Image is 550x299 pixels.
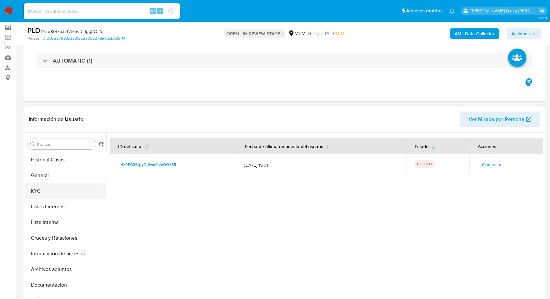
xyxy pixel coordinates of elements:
[450,28,499,39] button: AML Data Collector
[24,7,180,15] input: Buscar usuario o caso...
[25,183,101,199] button: KYC
[537,15,547,21] span: 3.151.0
[511,28,530,39] span: Acciones
[99,142,104,149] button: Volver al orden por defecto
[460,112,540,127] button: Ver Mirada por Persona
[471,8,536,14] p: javier.gutierrez@mercadolibre.com.mx
[25,262,106,277] button: Archivos adjuntos
[40,28,106,35] span: # 4zu800Tc54Wk5vDHgg3Qi2dF
[538,7,545,14] a: Salir
[25,215,106,230] button: Lista Interna
[25,152,106,168] button: Historial Casos
[308,30,344,37] span: Riesgo PLD:
[406,7,443,14] span: Accesos rápidos
[455,28,494,39] b: AML Data Collector
[449,8,455,14] a: Notificaciones
[159,8,161,14] span: s
[30,142,35,147] button: Buscar
[335,30,344,37] span: MID
[29,116,83,123] h1: Información de Usuario
[27,25,40,36] b: PLD
[25,199,106,215] button: Listas Externas
[25,168,106,183] button: General
[25,246,106,262] button: Información de accesos
[47,36,125,41] a: 2c5537983c3a0f3b5a0b3278e4dbb036
[25,277,106,293] button: Documentación
[37,142,93,147] input: Buscar
[288,30,306,37] div: MLM
[507,28,541,39] button: Acciones
[36,53,532,68] div: AUTOMATIC (1)
[53,57,92,64] h3: AUTOMATIC (1)
[164,7,177,16] button: search-icon
[224,29,285,38] p: OPEN - IN REVIEW STAGE I
[25,230,106,246] button: Cruces y Relaciones
[27,36,45,41] b: Person ID
[150,8,156,14] span: Alt
[469,112,524,127] span: Ver Mirada por Persona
